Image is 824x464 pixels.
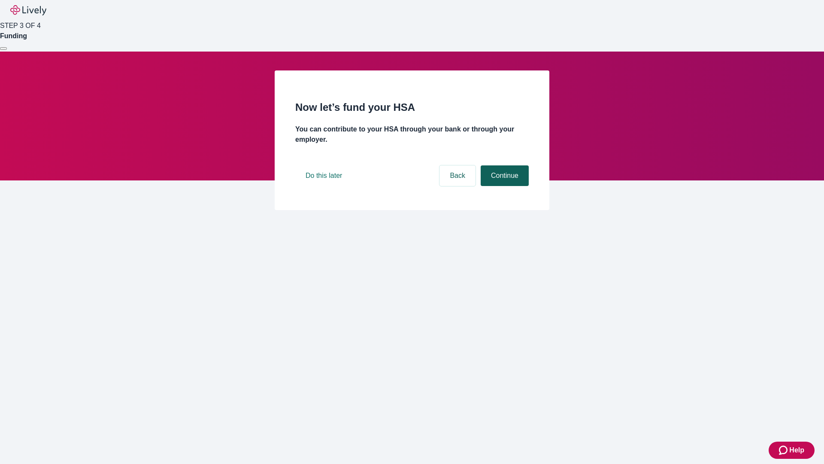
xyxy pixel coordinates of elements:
button: Back [439,165,476,186]
svg: Zendesk support icon [779,445,789,455]
h2: Now let’s fund your HSA [295,100,529,115]
span: Help [789,445,804,455]
button: Zendesk support iconHelp [769,442,815,459]
h4: You can contribute to your HSA through your bank or through your employer. [295,124,529,145]
button: Continue [481,165,529,186]
button: Do this later [295,165,352,186]
img: Lively [10,5,46,15]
